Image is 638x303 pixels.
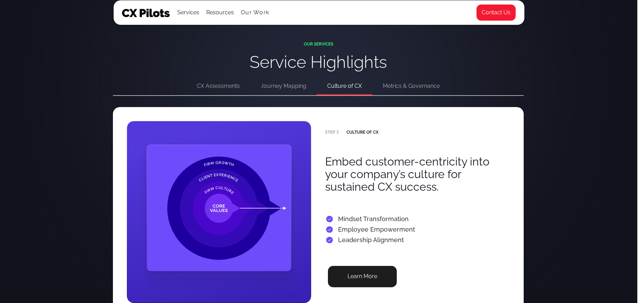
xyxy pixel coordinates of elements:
[325,130,379,135] div: culture of cx
[476,4,516,21] a: Contact Us
[325,155,496,193] h3: Embed customer-centricity into your company’s culture for sustained CX success.
[206,1,234,24] div: Resources
[261,81,306,91] div: Journey Mapping
[325,235,415,245] div: Leadership Alignment
[197,81,240,91] div: CX Assessments
[325,214,415,224] div: Mindset Transformation
[325,237,334,243] span: •
[206,8,234,17] div: Resources
[218,52,418,72] h3: Service Highlights
[325,224,415,235] div: Employee Empowerment
[327,81,362,91] div: Culture of CX
[383,81,440,91] div: Metrics & Governance
[304,42,333,47] div: OUR SERVICES
[177,8,199,17] div: Services
[336,130,346,135] code: 3
[241,9,269,16] a: Our Work
[177,1,199,24] div: Services
[328,266,397,287] a: Learn More
[325,130,335,135] code: step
